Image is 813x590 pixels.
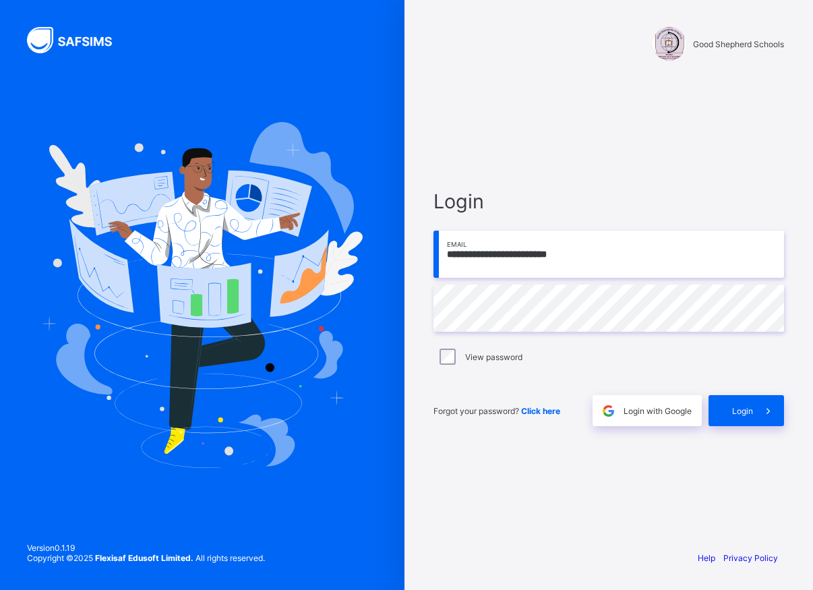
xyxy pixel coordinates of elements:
[723,553,778,563] a: Privacy Policy
[27,553,265,563] span: Copyright © 2025 All rights reserved.
[732,406,753,416] span: Login
[601,403,616,419] img: google.396cfc9801f0270233282035f929180a.svg
[433,406,560,416] span: Forgot your password?
[27,543,265,553] span: Version 0.1.19
[521,406,560,416] a: Click here
[42,122,363,467] img: Hero Image
[465,352,522,362] label: View password
[433,189,784,213] span: Login
[693,39,784,49] span: Good Shepherd Schools
[95,553,193,563] strong: Flexisaf Edusoft Limited.
[698,553,715,563] a: Help
[27,27,128,53] img: SAFSIMS Logo
[624,406,692,416] span: Login with Google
